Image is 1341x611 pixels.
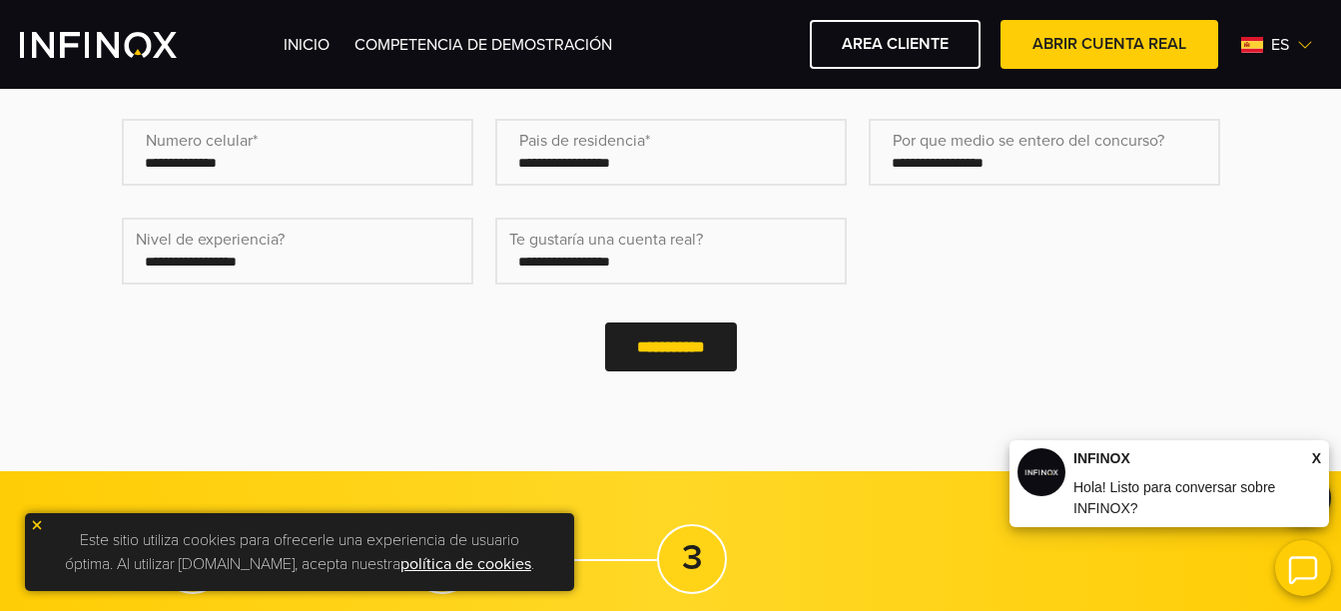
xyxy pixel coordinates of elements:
[20,32,224,58] a: INFINOX Vite
[1001,20,1218,69] a: ABRIR CUENTA REAL
[682,536,703,579] strong: 3
[354,35,612,55] a: Competencia de Demostración
[30,518,44,532] img: yellow close icon
[1017,448,1321,469] div: INFINOX
[1275,540,1331,596] img: open convrs live chat
[35,523,564,581] p: Este sitio utiliza cookies para ofrecerle una experiencia de usuario óptima. Al utilizar [DOMAIN_...
[284,35,330,55] a: INICIO
[1263,33,1297,57] span: es
[810,20,981,69] a: AREA CLIENTE
[1312,448,1321,469] span: X
[1017,477,1321,519] div: Hola! Listo para conversar sobre INFINOX?
[400,554,531,574] a: política de cookies
[1017,448,1065,496] img: IftB59hPRDCztHKx03aAPw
